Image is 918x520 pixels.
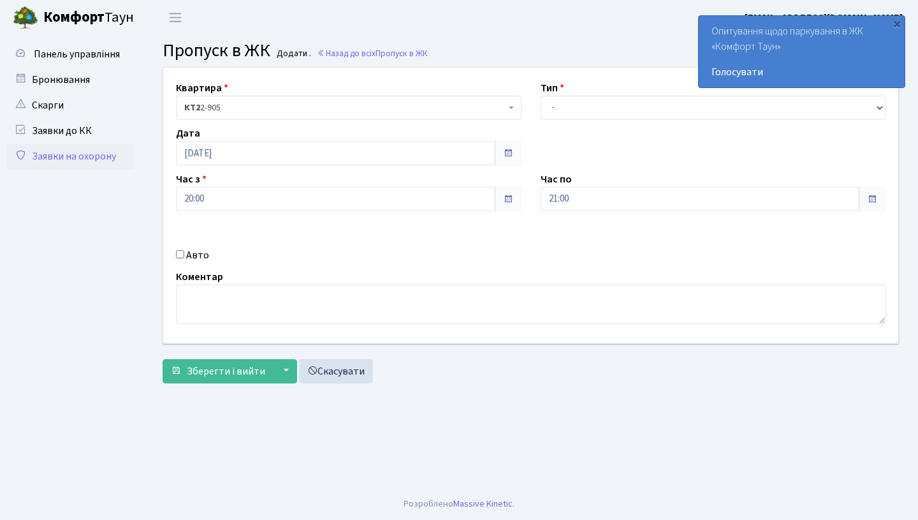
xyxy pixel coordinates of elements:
[176,96,521,120] span: <b>КТ2</b>&nbsp;&nbsp;&nbsp;2-905
[711,64,892,80] a: Голосувати
[176,80,228,96] label: Квартира
[6,93,134,118] a: Скарги
[541,80,564,96] label: Тип
[43,7,134,29] span: Таун
[375,47,428,59] span: Пропуск в ЖК
[34,47,120,61] span: Панель управління
[404,497,514,511] div: Розроблено .
[13,5,38,31] img: logo.png
[541,172,572,187] label: Час по
[317,47,428,59] a: Назад до всіхПропуск в ЖК
[176,172,207,187] label: Час з
[43,7,105,27] b: Комфорт
[453,497,513,510] a: Massive Kinetic
[184,101,506,114] span: <b>КТ2</b>&nbsp;&nbsp;&nbsp;2-905
[184,101,200,114] b: КТ2
[186,248,209,263] label: Авто
[699,16,905,87] div: Опитування щодо паркування в ЖК «Комфорт Таун»
[745,10,903,26] a: [EMAIL_ADDRESS][DOMAIN_NAME]
[745,11,903,25] b: [EMAIL_ADDRESS][DOMAIN_NAME]
[176,269,223,285] label: Коментар
[163,359,273,383] button: Зберегти і вийти
[176,126,200,141] label: Дата
[187,364,265,378] span: Зберегти і вийти
[299,359,373,383] a: Скасувати
[6,144,134,169] a: Заявки на охорону
[6,41,134,67] a: Панель управління
[159,7,191,28] button: Переключити навігацію
[274,48,311,59] small: Додати .
[163,38,270,63] span: Пропуск в ЖК
[891,17,903,30] div: ×
[6,118,134,144] a: Заявки до КК
[6,67,134,93] a: Бронювання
